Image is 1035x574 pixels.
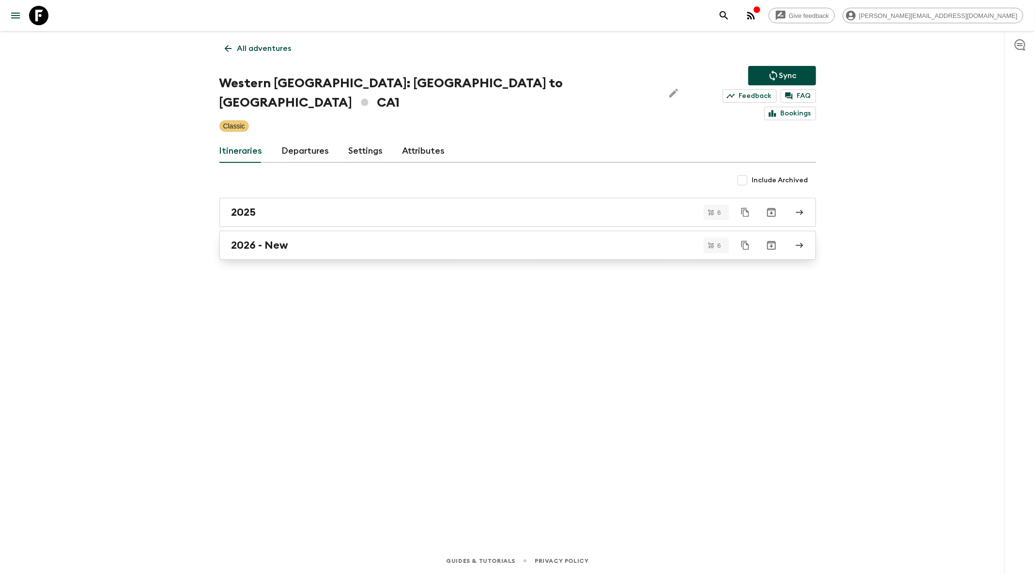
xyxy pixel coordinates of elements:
[535,556,588,566] a: Privacy Policy
[219,198,816,227] a: 2025
[349,140,383,163] a: Settings
[219,39,297,58] a: All adventures
[769,8,835,23] a: Give feedback
[764,107,816,120] a: Bookings
[219,231,816,260] a: 2026 - New
[282,140,329,163] a: Departures
[762,236,781,255] button: Archive
[854,12,1023,19] span: [PERSON_NAME][EMAIL_ADDRESS][DOMAIN_NAME]
[402,140,445,163] a: Attributes
[219,140,263,163] a: Itineraries
[748,66,816,85] button: Sync adventure departures to the booking engine
[781,89,816,103] a: FAQ
[232,206,256,219] h2: 2025
[843,8,1023,23] div: [PERSON_NAME][EMAIL_ADDRESS][DOMAIN_NAME]
[664,74,683,112] button: Edit Adventure Title
[223,121,245,131] p: Classic
[6,6,25,25] button: menu
[232,239,289,252] h2: 2026 - New
[752,175,808,185] span: Include Archived
[237,43,292,54] p: All adventures
[737,204,754,221] button: Duplicate
[784,12,834,19] span: Give feedback
[762,203,781,222] button: Archive
[446,556,515,566] a: Guides & Tutorials
[711,242,726,249] span: 6
[711,209,726,216] span: 6
[737,237,754,254] button: Duplicate
[219,74,656,112] h1: Western [GEOGRAPHIC_DATA]: [GEOGRAPHIC_DATA] to [GEOGRAPHIC_DATA] CA1
[723,89,777,103] a: Feedback
[714,6,734,25] button: search adventures
[779,70,797,81] p: Sync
